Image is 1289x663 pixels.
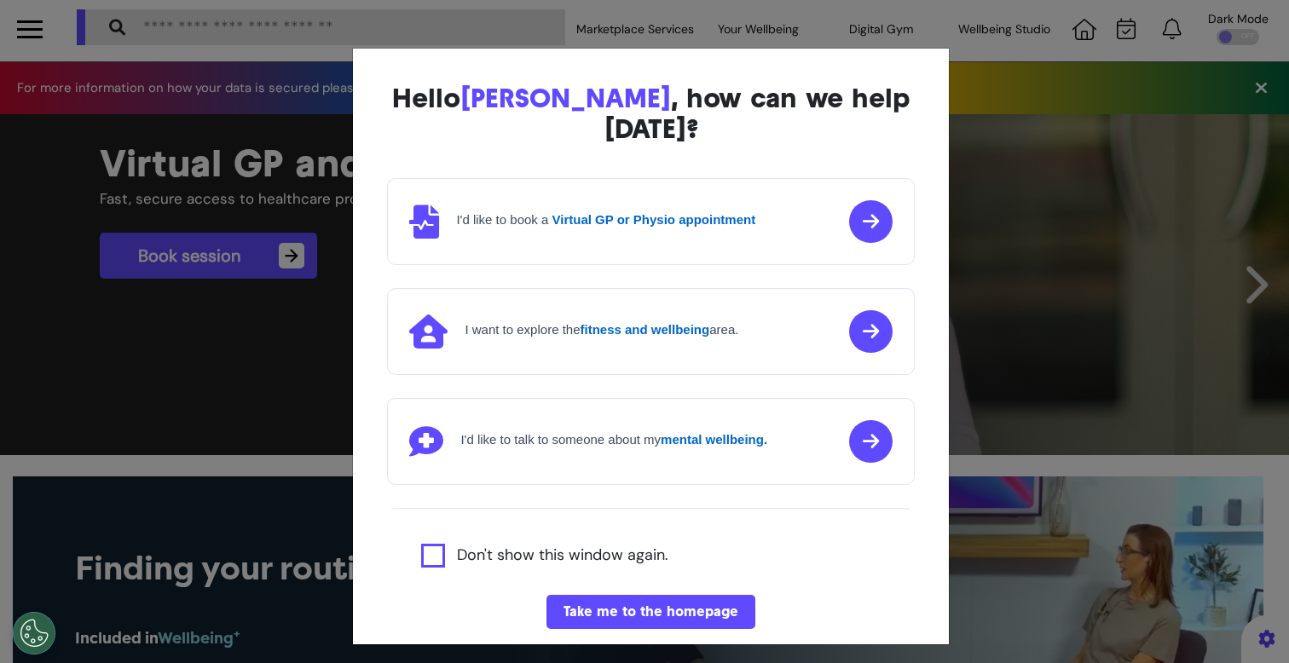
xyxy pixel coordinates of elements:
[465,322,738,337] h4: I want to explore the area.
[456,212,755,228] h4: I'd like to book a
[421,544,445,568] input: Agree to privacy policy
[387,83,914,144] div: Hello , how can we help [DATE]?
[460,82,671,114] span: [PERSON_NAME]
[457,544,668,568] label: Don't show this window again.
[552,212,756,227] strong: Virtual GP or Physio appointment
[546,595,755,629] button: Take me to the homepage
[581,322,710,337] strong: fitness and wellbeing
[13,612,55,654] button: Open Preferences
[460,432,767,447] h4: I'd like to talk to someone about my
[661,432,767,447] strong: mental wellbeing.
